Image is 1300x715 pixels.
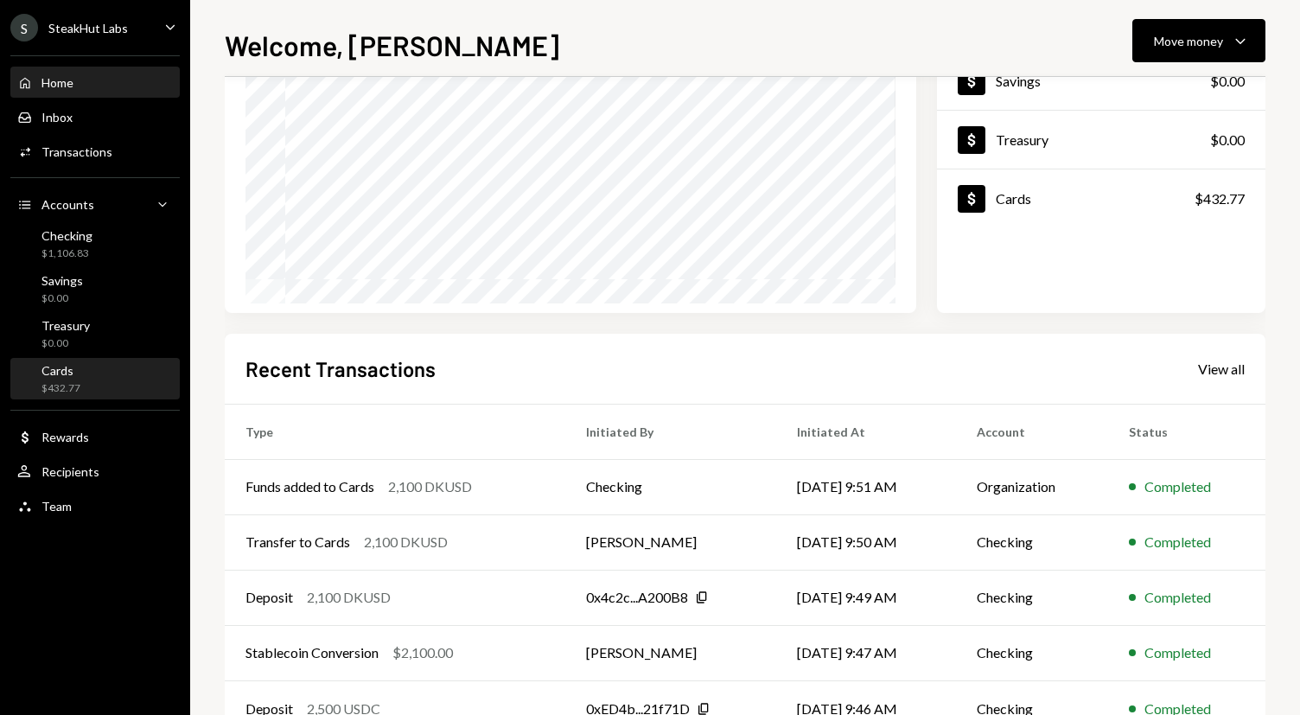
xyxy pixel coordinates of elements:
th: Status [1108,404,1265,459]
div: 2,100 DKUSD [364,532,448,552]
a: Team [10,490,180,521]
div: 2,100 DKUSD [307,587,391,608]
div: Transfer to Cards [245,532,350,552]
div: Completed [1144,476,1211,497]
div: $432.77 [41,381,80,396]
a: View all [1198,359,1245,378]
div: Cards [996,190,1031,207]
div: $432.77 [1195,188,1245,209]
div: $0.00 [41,336,90,351]
div: $2,100.00 [392,642,453,663]
a: Treasury$0.00 [937,111,1265,169]
div: Completed [1144,642,1211,663]
a: Rewards [10,421,180,452]
div: Inbox [41,110,73,124]
h2: Recent Transactions [245,354,436,383]
td: [DATE] 9:49 AM [776,570,956,625]
div: S [10,14,38,41]
a: Accounts [10,188,180,220]
h1: Welcome, [PERSON_NAME] [225,28,559,62]
a: Savings$0.00 [937,52,1265,110]
div: Completed [1144,587,1211,608]
div: $1,106.83 [41,246,92,261]
a: Inbox [10,101,180,132]
div: Recipients [41,464,99,479]
td: Checking [956,625,1109,680]
button: Move money [1132,19,1265,62]
th: Type [225,404,565,459]
a: Cards$432.77 [937,169,1265,227]
td: [PERSON_NAME] [565,514,776,570]
a: Treasury$0.00 [10,313,180,354]
td: [DATE] 9:47 AM [776,625,956,680]
div: SteakHut Labs [48,21,128,35]
div: Stablecoin Conversion [245,642,379,663]
div: Treasury [41,318,90,333]
div: Savings [41,273,83,288]
td: [PERSON_NAME] [565,625,776,680]
div: Savings [996,73,1041,89]
div: Accounts [41,197,94,212]
a: Checking$1,106.83 [10,223,180,265]
a: Savings$0.00 [10,268,180,310]
td: [DATE] 9:50 AM [776,514,956,570]
div: $0.00 [41,291,83,306]
a: Home [10,67,180,98]
div: Checking [41,228,92,243]
div: $0.00 [1210,130,1245,150]
div: Transactions [41,144,112,159]
td: Organization [956,459,1109,514]
th: Initiated By [565,404,776,459]
div: View all [1198,361,1245,378]
div: Home [41,75,73,90]
td: Checking [956,570,1109,625]
a: Transactions [10,136,180,167]
td: Checking [956,514,1109,570]
div: 0x4c2c...A200B8 [586,587,688,608]
a: Cards$432.77 [10,358,180,399]
div: Move money [1154,32,1223,50]
div: Treasury [996,131,1048,148]
td: Checking [565,459,776,514]
th: Account [956,404,1109,459]
div: 2,100 DKUSD [388,476,472,497]
div: Rewards [41,430,89,444]
div: $0.00 [1210,71,1245,92]
div: Deposit [245,587,293,608]
a: Recipients [10,456,180,487]
th: Initiated At [776,404,956,459]
td: [DATE] 9:51 AM [776,459,956,514]
div: Completed [1144,532,1211,552]
div: Cards [41,363,80,378]
div: Team [41,499,72,514]
div: Funds added to Cards [245,476,374,497]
